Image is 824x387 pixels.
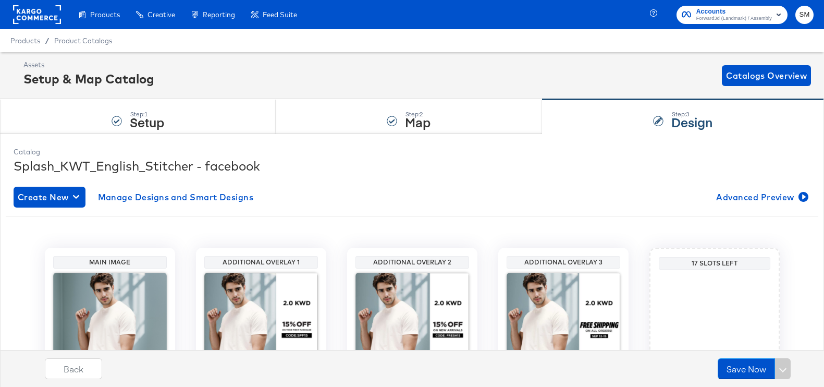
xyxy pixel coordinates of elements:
span: Accounts [696,6,772,17]
button: AccountsForward3d (Landmark) / Assembly [677,6,788,24]
span: Reporting [203,10,235,19]
span: Catalogs Overview [726,68,807,83]
strong: Map [405,113,431,130]
div: Setup & Map Catalog [23,70,154,88]
span: Creative [147,10,175,19]
strong: Design [671,113,712,130]
button: Back [45,358,102,379]
div: Main Image [56,258,164,267]
span: Manage Designs and Smart Designs [98,190,254,204]
span: Products [90,10,120,19]
div: Additional Overlay 2 [358,258,466,267]
button: Catalogs Overview [722,65,811,86]
div: Step: 3 [671,111,712,118]
span: Feed Suite [263,10,297,19]
button: SM [795,6,814,24]
a: Product Catalogs [54,37,112,45]
div: Step: 2 [405,111,431,118]
div: Additional Overlay 1 [207,258,315,267]
div: Step: 1 [130,111,164,118]
button: Create New [14,187,85,208]
div: Additional Overlay 3 [509,258,618,267]
button: Save Now [718,358,775,379]
div: Splash_KWT_English_Stitcher - facebook [14,157,810,175]
button: Advanced Preview [712,187,810,208]
span: SM [800,9,809,21]
strong: Setup [130,113,164,130]
span: / [40,37,54,45]
div: Catalog [14,147,810,157]
span: Create New [18,190,81,204]
div: 17 Slots Left [661,259,768,268]
button: Manage Designs and Smart Designs [94,187,258,208]
span: Products [10,37,40,45]
span: Forward3d (Landmark) / Assembly [696,15,772,23]
div: Assets [23,60,154,70]
span: Advanced Preview [716,190,806,204]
